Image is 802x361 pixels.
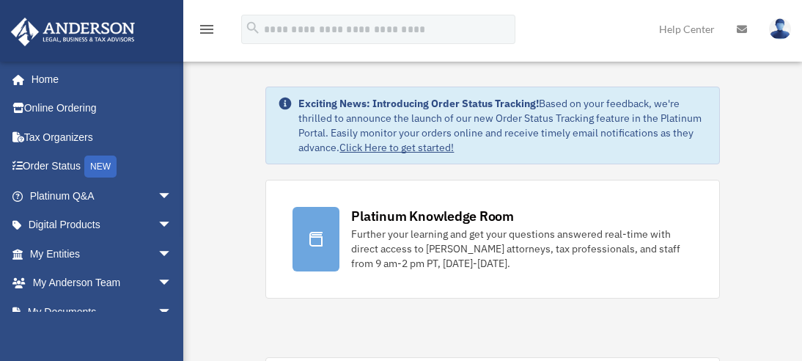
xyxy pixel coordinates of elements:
i: menu [198,21,216,38]
div: Platinum Knowledge Room [351,207,514,225]
a: Digital Productsarrow_drop_down [10,211,194,240]
span: arrow_drop_down [158,297,187,327]
span: arrow_drop_down [158,211,187,241]
img: User Pic [769,18,791,40]
a: Online Ordering [10,94,194,123]
a: menu [198,26,216,38]
strong: Exciting News: Introducing Order Status Tracking! [298,97,539,110]
a: Platinum Q&Aarrow_drop_down [10,181,194,211]
div: Based on your feedback, we're thrilled to announce the launch of our new Order Status Tracking fe... [298,96,707,155]
a: Home [10,65,187,94]
a: Tax Organizers [10,123,194,152]
div: Further your learning and get your questions answered real-time with direct access to [PERSON_NAM... [351,227,692,271]
a: Order StatusNEW [10,152,194,182]
div: NEW [84,156,117,178]
span: arrow_drop_down [158,269,187,299]
span: arrow_drop_down [158,239,187,269]
a: Platinum Knowledge Room Further your learning and get your questions answered real-time with dire... [265,180,719,299]
img: Anderson Advisors Platinum Portal [7,18,139,46]
a: Click Here to get started! [339,141,454,154]
a: My Documentsarrow_drop_down [10,297,194,327]
i: search [245,20,261,36]
a: My Anderson Teamarrow_drop_down [10,269,194,298]
a: My Entitiesarrow_drop_down [10,239,194,269]
span: arrow_drop_down [158,181,187,211]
